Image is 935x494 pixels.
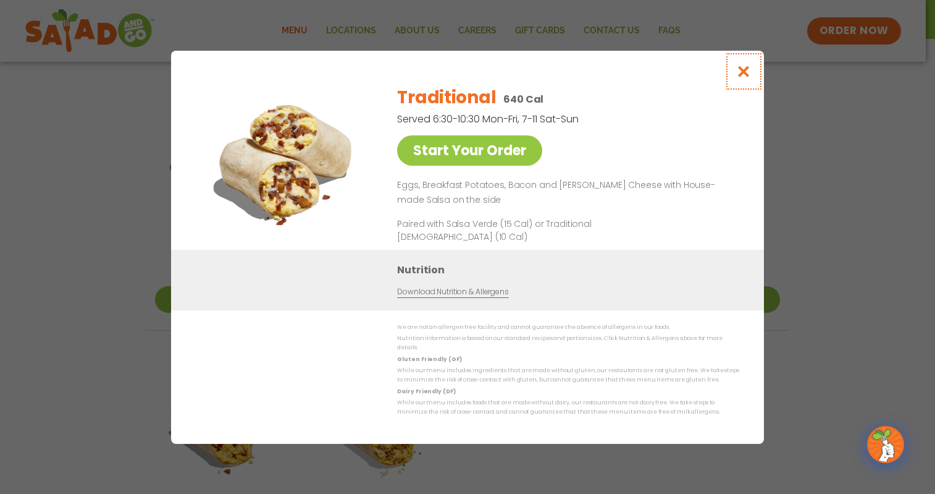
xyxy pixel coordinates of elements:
p: Eggs, Breakfast Potatoes, Bacon and [PERSON_NAME] Cheese with House-made Salsa on the side [397,178,734,208]
button: Close modal [724,51,764,92]
p: While our menu includes foods that are made without dairy, our restaurants are not dairy free. We... [397,398,739,417]
h3: Nutrition [397,262,745,277]
p: Paired with Salsa Verde (15 Cal) or Traditional [DEMOGRAPHIC_DATA] (10 Cal) [397,217,626,243]
a: Download Nutrition & Allergens [397,286,508,297]
strong: Dairy Friendly (DF) [397,387,455,394]
a: Start Your Order [397,135,542,166]
h2: Traditional [397,85,496,111]
img: wpChatIcon [868,427,903,462]
p: While our menu includes ingredients that are made without gluten, our restaurants are not gluten ... [397,366,739,385]
strong: Gluten Friendly (GF) [397,355,461,362]
img: Featured product photo for Traditional [199,75,372,249]
p: Nutrition information is based on our standard recipes and portion sizes. Click Nutrition & Aller... [397,334,739,353]
p: We are not an allergen free facility and cannot guarantee the absence of allergens in our foods. [397,323,739,332]
p: Served 6:30-10:30 Mon-Fri, 7-11 Sat-Sun [397,111,675,127]
p: 640 Cal [503,92,543,107]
